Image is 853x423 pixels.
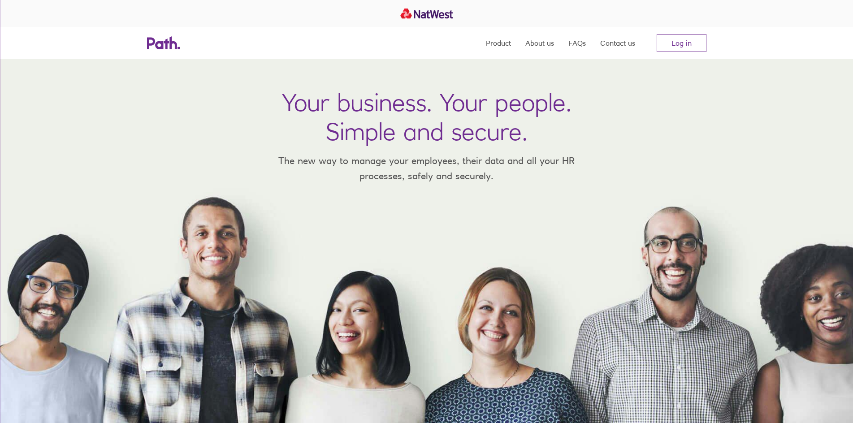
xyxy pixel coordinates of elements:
h1: Your business. Your people. Simple and secure. [282,88,572,146]
a: Contact us [600,27,635,59]
a: Product [486,27,511,59]
a: About us [525,27,554,59]
a: FAQs [568,27,586,59]
a: Log in [657,34,706,52]
p: The new way to manage your employees, their data and all your HR processes, safely and securely. [265,153,588,183]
